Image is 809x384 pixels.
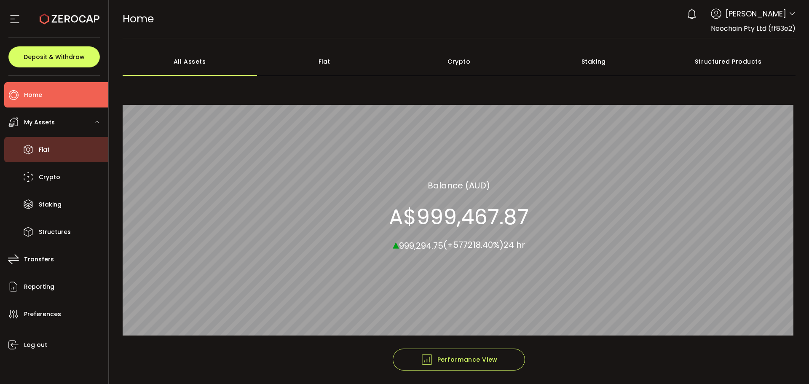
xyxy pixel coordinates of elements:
[24,116,55,129] span: My Assets
[123,11,154,26] span: Home
[399,239,443,251] span: 999,294.75
[393,235,399,253] span: ▴
[428,179,490,191] section: Balance (AUD)
[24,281,54,293] span: Reporting
[39,226,71,238] span: Structures
[257,47,392,76] div: Fiat
[24,253,54,266] span: Transfers
[24,89,42,101] span: Home
[392,47,527,76] div: Crypto
[39,144,50,156] span: Fiat
[39,171,60,183] span: Crypto
[24,308,61,320] span: Preferences
[443,239,504,251] span: (+577218.40%)
[24,339,47,351] span: Log out
[393,349,525,371] button: Performance View
[24,54,85,60] span: Deposit & Withdraw
[767,344,809,384] iframe: Chat Widget
[504,239,525,251] span: 24 hr
[389,204,529,229] section: A$999,467.87
[526,47,661,76] div: Staking
[661,47,796,76] div: Structured Products
[711,24,796,33] span: Neochain Pty Ltd (ff83e2)
[8,46,100,67] button: Deposit & Withdraw
[421,353,498,366] span: Performance View
[726,8,786,19] span: [PERSON_NAME]
[39,199,62,211] span: Staking
[123,47,257,76] div: All Assets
